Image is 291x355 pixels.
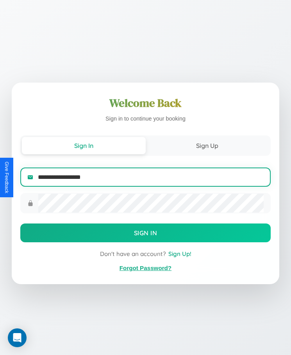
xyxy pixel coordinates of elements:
h1: Welcome Back [20,95,271,111]
div: Give Feedback [4,162,9,193]
a: Forgot Password? [120,265,171,271]
button: Sign Up [146,137,270,154]
div: Open Intercom Messenger [8,328,27,347]
button: Sign In [20,223,271,242]
button: Sign In [22,137,146,154]
div: Don't have an account? [20,250,271,258]
span: Sign Up! [168,250,191,258]
p: Sign in to continue your booking [20,114,271,124]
